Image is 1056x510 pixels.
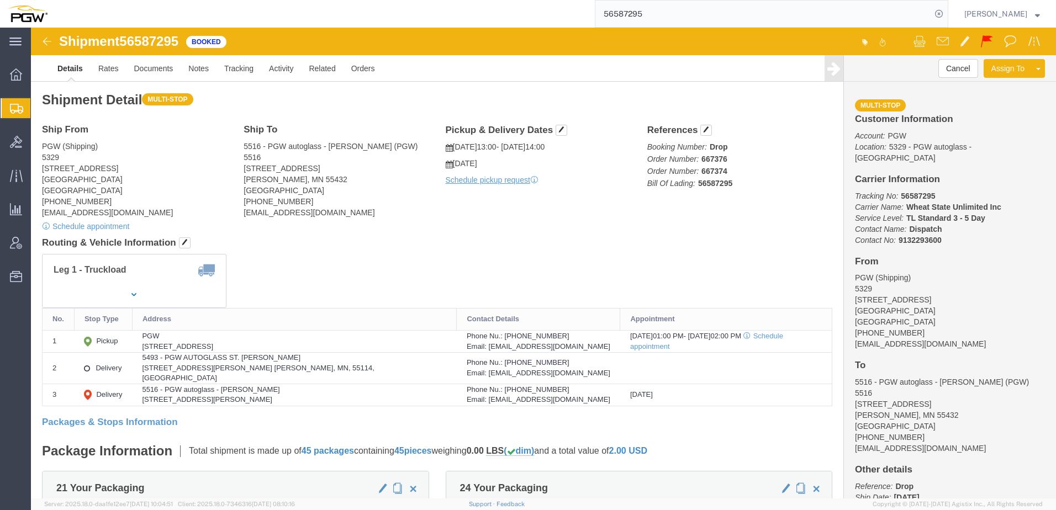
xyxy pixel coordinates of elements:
span: Server: 2025.18.0-daa1fe12ee7 [44,501,173,507]
a: Support [469,501,497,507]
iframe: FS Legacy Container [31,28,1056,498]
span: Client: 2025.18.0-7346316 [178,501,295,507]
span: [DATE] 08:10:16 [252,501,295,507]
span: Copyright © [DATE]-[DATE] Agistix Inc., All Rights Reserved [873,500,1043,509]
input: Search for shipment number, reference number [595,1,931,27]
button: [PERSON_NAME] [964,7,1041,20]
span: Amber Hickey [964,8,1027,20]
img: logo [8,6,47,22]
a: Feedback [497,501,525,507]
span: [DATE] 10:04:51 [130,501,173,507]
